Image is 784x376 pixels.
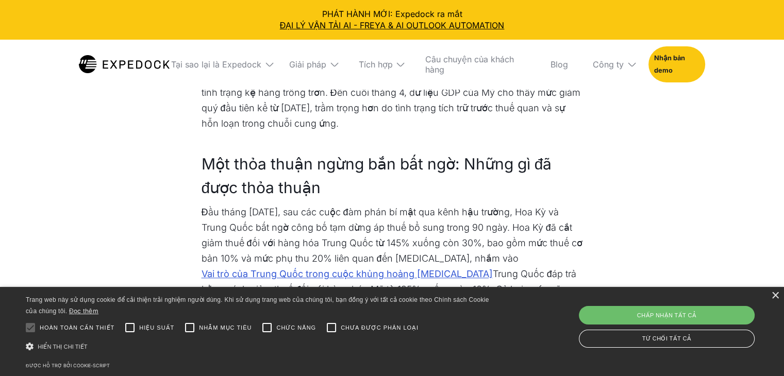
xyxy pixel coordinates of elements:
font: Nhắm mục tiêu [199,324,252,331]
a: ĐẠI LÝ VẬN TẢI AI - FREYA & AI OUTLOOK AUTOMATION [8,20,776,31]
div: Đóng [771,292,779,300]
div: Hiển thị chi tiết [26,339,502,354]
font: Trang web này sử dụng cookie để cải thiện trải nghiệm người dùng. Khi sử dụng trang web của chúng... [26,296,489,315]
font: Tại sao lại là Expedock [171,59,261,70]
font: Chức năng [276,324,316,331]
font: Blog [551,59,568,70]
font: Giải pháp [289,59,326,70]
font: Hiển thị chi tiết [38,344,88,350]
div: Giải pháp [281,40,342,89]
font: Một thỏa thuận ngừng bắn bất ngờ: Những gì đã được thỏa thuận [202,155,552,197]
font: Vai trò của Trung Quốc trong cuộc khủng hoảng [MEDICAL_DATA] [202,268,493,279]
a: Nhận bản demo [648,46,706,82]
font: Nhận bản demo [654,54,685,74]
div: Chấp nhận tất cả [579,306,755,324]
font: Tích hợp [358,59,392,70]
font: Từ chối tất cả [642,335,691,341]
div: Tại sao lại là Expedock [163,40,273,89]
font: PHÁT HÀNH MỚI: Expedock ra mắt [322,9,462,19]
a: Vai trò của Trung Quốc trong cuộc khủng hoảng [MEDICAL_DATA] [202,266,493,282]
a: Được hỗ trợ bởi cookie-script [26,363,110,368]
font: × [771,287,780,303]
font: Hoàn toàn cần thiết [40,324,114,331]
font: Câu chuyện của khách hàng [425,54,514,75]
a: Blog [542,40,576,89]
font: Chấp nhận tất cả [637,312,696,318]
a: Đọc thêm [69,307,98,315]
font: Hiệu suất [139,324,174,331]
font: ĐẠI LÝ VẬN TẢI AI - FREYA & AI OUTLOOK AUTOMATION [280,20,505,30]
a: Câu chuyện của khách hàng [417,40,534,89]
div: Tích hợp [350,40,408,89]
font: Công ty [593,59,624,70]
font: Đầu tháng [DATE], sau các cuộc đàm phán bí mật qua kênh hậu trường, Hoa Kỳ và Trung Quốc bất ngờ ... [202,207,582,264]
font: Chưa được phân loại [341,324,419,331]
div: Công ty [585,40,640,89]
iframe: Tiện ích trò chuyện [732,327,784,376]
div: Từ chối tất cả [579,330,755,348]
